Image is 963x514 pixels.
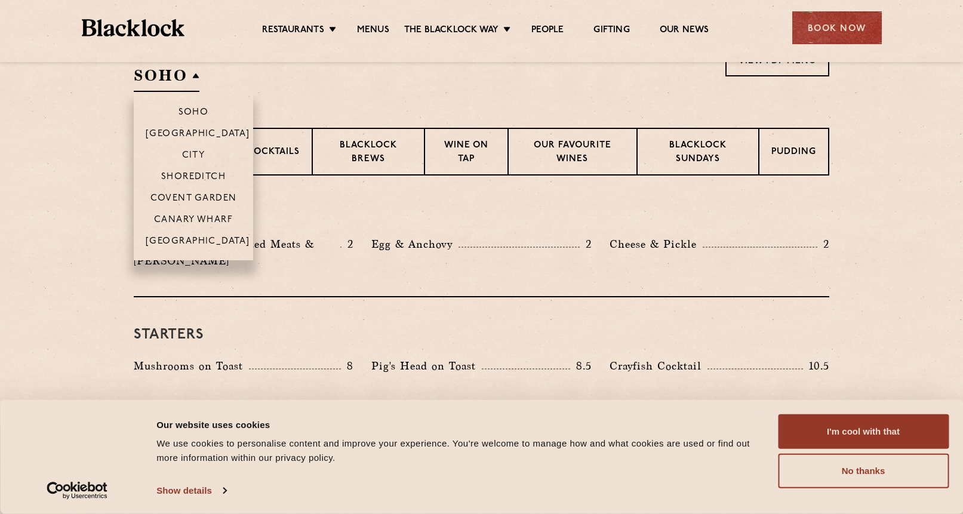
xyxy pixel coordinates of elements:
a: Show details [156,482,226,500]
button: No thanks [778,454,949,488]
p: City [182,150,205,162]
button: I'm cool with that [778,414,949,449]
p: Egg & Anchovy [371,236,459,253]
p: 2 [341,236,353,252]
p: Crayfish Cocktail [610,358,707,374]
p: Shoreditch [161,172,226,184]
a: Gifting [593,24,629,38]
p: Pig's Head on Toast [371,358,482,374]
h2: SOHO [134,65,199,92]
p: Mushrooms on Toast [134,358,249,374]
p: Our favourite wines [521,139,624,167]
p: Cocktails [247,146,300,161]
div: Book Now [792,11,882,44]
p: 10.5 [803,358,829,374]
p: Pudding [771,146,816,161]
p: Blacklock Sundays [650,139,746,167]
div: We use cookies to personalise content and improve your experience. You're welcome to manage how a... [156,436,751,465]
img: BL_Textured_Logo-footer-cropped.svg [82,19,185,36]
a: Restaurants [262,24,324,38]
a: Usercentrics Cookiebot - opens in a new window [25,482,130,500]
p: Wine on Tap [437,139,496,167]
div: Our website uses cookies [156,417,751,432]
p: [GEOGRAPHIC_DATA] [146,236,250,248]
p: 8.5 [570,358,592,374]
p: 2 [817,236,829,252]
p: Soho [179,107,209,119]
a: People [531,24,564,38]
p: Canary Wharf [154,215,233,227]
p: Covent Garden [150,193,237,205]
h3: Pre Chop Bites [134,205,829,221]
a: The Blacklock Way [404,24,499,38]
a: Our News [660,24,709,38]
p: Blacklock Brews [325,139,412,167]
p: 8 [341,358,353,374]
p: [GEOGRAPHIC_DATA] [146,129,250,141]
h3: Starters [134,327,829,343]
p: 2 [580,236,592,252]
p: Cheese & Pickle [610,236,703,253]
a: Menus [357,24,389,38]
